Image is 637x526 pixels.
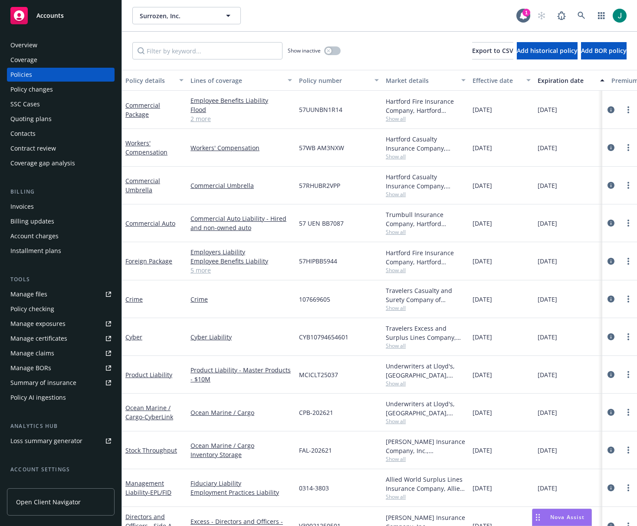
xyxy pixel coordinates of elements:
[7,200,115,214] a: Invoices
[623,483,634,493] a: more
[386,455,466,463] span: Show all
[299,256,337,266] span: 57HIPBB5944
[190,295,292,304] a: Crime
[10,244,61,258] div: Installment plans
[132,7,241,24] button: Surrozen, Inc.
[606,483,616,493] a: circleInformation
[386,304,466,312] span: Show all
[593,7,610,24] a: Switch app
[125,446,177,454] a: Stock Throughput
[473,219,492,228] span: [DATE]
[10,127,36,141] div: Contacts
[10,287,47,301] div: Manage files
[623,105,634,115] a: more
[623,445,634,455] a: more
[299,76,369,85] div: Policy number
[472,42,513,59] button: Export to CSV
[517,46,578,55] span: Add historical policy
[517,42,578,59] button: Add historical policy
[10,434,82,448] div: Loss summary generator
[606,332,616,342] a: circleInformation
[125,76,174,85] div: Policy details
[538,446,557,455] span: [DATE]
[125,219,175,227] a: Commercial Auto
[386,362,466,380] div: Underwriters at Lloyd's, [GEOGRAPHIC_DATA], [PERSON_NAME] of [GEOGRAPHIC_DATA], Clinical Trials I...
[132,42,282,59] input: Filter by keyword...
[386,324,466,342] div: Travelers Excess and Surplus Lines Company, Travelers Insurance, CRC Group
[473,483,492,493] span: [DATE]
[299,143,344,152] span: 57WB AM3NXW
[7,214,115,228] a: Billing updates
[10,53,37,67] div: Coverage
[606,445,616,455] a: circleInformation
[190,181,292,190] a: Commercial Umbrella
[7,317,115,331] a: Manage exposures
[538,105,557,114] span: [DATE]
[550,513,584,521] span: Nova Assist
[7,97,115,111] a: SSC Cases
[187,70,296,91] button: Lines of coverage
[538,76,595,85] div: Expiration date
[10,214,54,228] div: Billing updates
[382,70,469,91] button: Market details
[122,70,187,91] button: Policy details
[386,342,466,349] span: Show all
[10,477,48,491] div: Service team
[581,46,627,55] span: Add BOR policy
[7,127,115,141] a: Contacts
[190,214,292,232] a: Commercial Auto Liability - Hired and non-owned auto
[10,376,76,390] div: Summary of insurance
[606,142,616,153] a: circleInformation
[190,332,292,342] a: Cyber Liability
[606,256,616,266] a: circleInformation
[7,477,115,491] a: Service team
[473,105,492,114] span: [DATE]
[190,266,292,275] a: 5 more
[10,200,34,214] div: Invoices
[606,218,616,228] a: circleInformation
[623,256,634,266] a: more
[299,219,344,228] span: 57 UEN BB7087
[10,97,40,111] div: SSC Cases
[532,509,592,526] button: Nova Assist
[534,70,608,91] button: Expiration date
[125,101,160,118] a: Commercial Package
[10,317,66,331] div: Manage exposures
[386,437,466,455] div: [PERSON_NAME] Insurance Company, Inc., [PERSON_NAME] Group, [PERSON_NAME] Cargo
[606,407,616,418] a: circleInformation
[288,47,321,54] span: Show inactive
[623,294,634,304] a: more
[7,38,115,52] a: Overview
[7,376,115,390] a: Summary of insurance
[538,295,557,304] span: [DATE]
[10,38,37,52] div: Overview
[386,210,466,228] div: Trumbull Insurance Company, Hartford Insurance Group
[299,370,338,379] span: MCICLT25037
[7,112,115,126] a: Quoting plans
[190,76,282,85] div: Lines of coverage
[386,135,466,153] div: Hartford Casualty Insurance Company, Hartford Insurance Group
[125,371,172,379] a: Product Liability
[386,418,466,425] span: Show all
[299,483,329,493] span: 0314-3803
[7,229,115,243] a: Account charges
[190,114,292,123] a: 2 more
[386,153,466,160] span: Show all
[386,97,466,115] div: Hartford Fire Insurance Company, Hartford Insurance Group
[473,370,492,379] span: [DATE]
[386,191,466,198] span: Show all
[7,346,115,360] a: Manage claims
[472,46,513,55] span: Export to CSV
[386,493,466,500] span: Show all
[606,294,616,304] a: circleInformation
[125,295,143,303] a: Crime
[532,509,543,526] div: Drag to move
[296,70,382,91] button: Policy number
[190,479,292,488] a: Fiduciary Liability
[386,266,466,274] span: Show all
[299,105,342,114] span: 57UUNBN1R14
[469,70,534,91] button: Effective date
[538,143,557,152] span: [DATE]
[606,369,616,380] a: circleInformation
